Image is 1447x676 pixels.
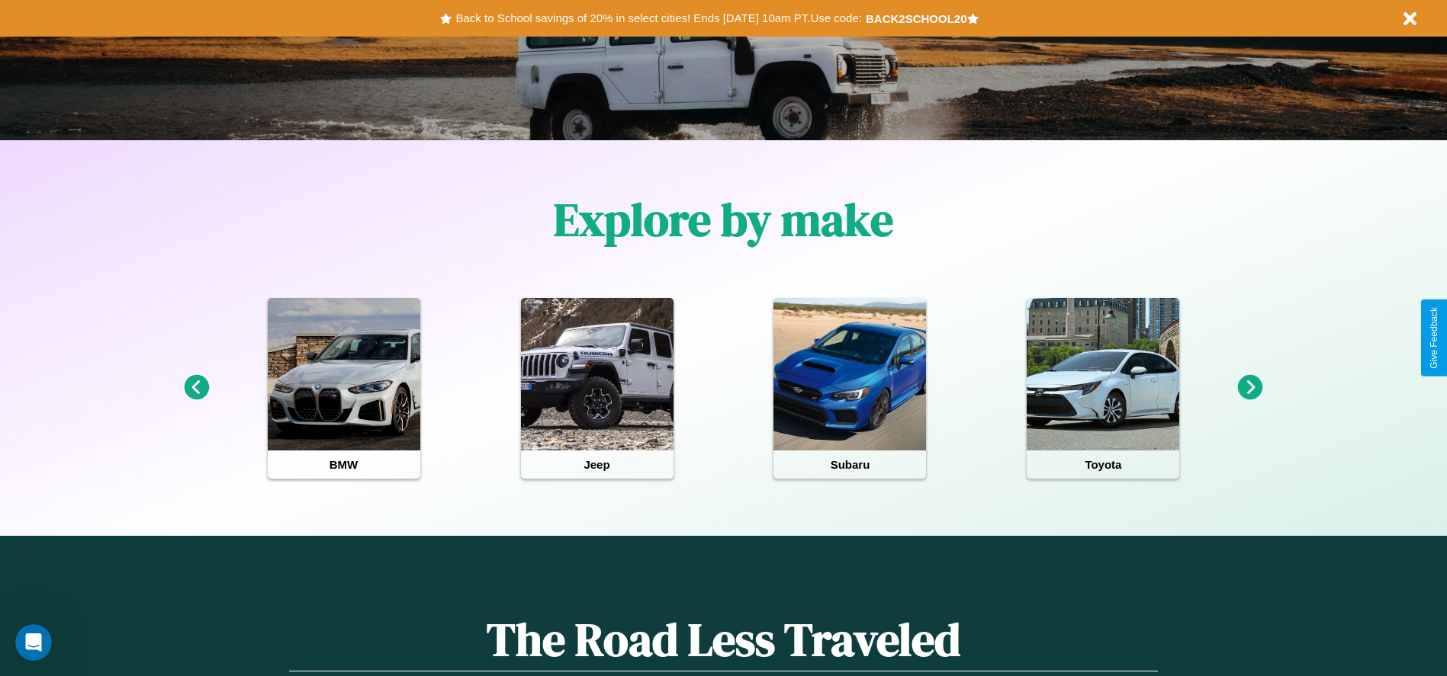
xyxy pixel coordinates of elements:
[554,188,893,251] h1: Explore by make
[57,13,269,25] div: Need help?
[268,450,420,479] h4: BMW
[866,12,967,25] b: BACK2SCHOOL20
[773,450,926,479] h4: Subaru
[57,25,269,41] div: The team will reply as soon as they can
[15,624,52,661] iframe: Intercom live chat
[1429,307,1439,369] div: Give Feedback
[521,450,674,479] h4: Jeep
[1027,450,1179,479] h4: Toyota
[289,608,1157,671] h1: The Road Less Traveled
[452,8,865,29] button: Back to School savings of 20% in select cities! Ends [DATE] 10am PT.Use code:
